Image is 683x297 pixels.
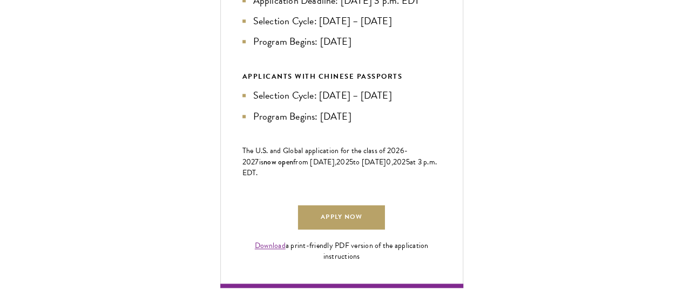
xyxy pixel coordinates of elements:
[336,156,349,168] span: 202
[349,156,353,168] span: 5
[400,145,404,156] span: 6
[242,13,441,29] li: Selection Cycle: [DATE] – [DATE]
[259,156,264,168] span: is
[242,71,441,82] div: APPLICANTS WITH CHINESE PASSPORTS
[255,240,286,251] a: Download
[255,156,259,168] span: 7
[242,145,400,156] span: The U.S. and Global application for the class of 202
[263,156,293,167] span: now open
[242,88,441,103] li: Selection Cycle: [DATE] – [DATE]
[386,156,391,168] span: 0
[242,156,437,178] span: at 3 p.m. EDT.
[242,145,408,168] span: -202
[242,240,441,262] div: a print-friendly PDF version of the application instructions
[406,156,410,168] span: 5
[393,156,406,168] span: 202
[391,156,393,168] span: ,
[298,205,384,230] a: Apply Now
[242,109,441,124] li: Program Begins: [DATE]
[353,156,386,168] span: to [DATE]
[293,156,336,168] span: from [DATE],
[242,34,441,49] li: Program Begins: [DATE]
